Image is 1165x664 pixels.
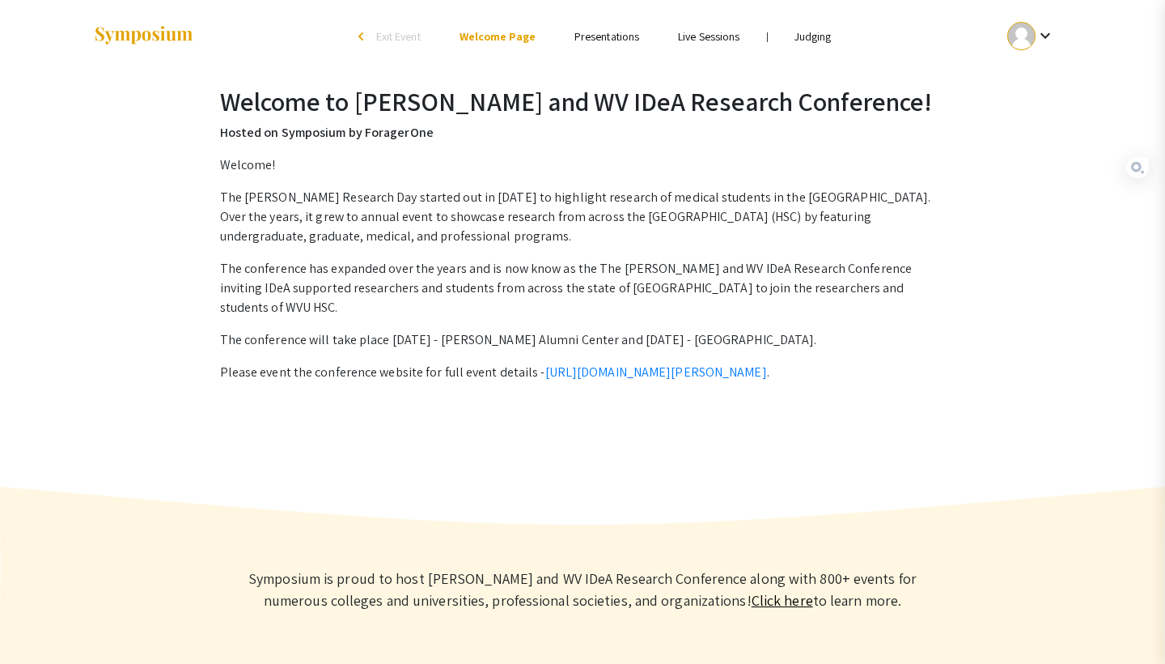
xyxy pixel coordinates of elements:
[220,86,946,117] h2: Welcome to [PERSON_NAME] and WV IDeA Research Conference!
[220,363,946,382] p: Please event the conference website for full event details - .
[220,188,946,246] p: The [PERSON_NAME] Research Day started out in [DATE] to highlight research of medical students in...
[93,25,194,47] img: Symposium by ForagerOne
[574,29,639,44] a: Presentations
[678,29,739,44] a: Live Sessions
[358,32,368,41] div: arrow_back_ios
[376,29,421,44] span: Exit Event
[220,259,946,317] p: The conference has expanded over the years and is now know as the The [PERSON_NAME] and WV IDeA R...
[220,123,946,143] p: Hosted on Symposium by ForagerOne
[990,18,1072,54] button: Expand account dropdown
[26,58,269,121] h1: Symposium by ForagerOne
[235,568,930,611] p: Symposium is proud to host [PERSON_NAME] and WV IDeA Research Conference along with 800+ events f...
[220,330,946,350] p: The conference will take place [DATE] - [PERSON_NAME] Alumni Center and [DATE] - [GEOGRAPHIC_DATA].
[760,29,775,44] li: |
[1036,26,1055,45] mat-icon: Expand account dropdown
[545,364,767,381] a: [URL][DOMAIN_NAME][PERSON_NAME]
[220,155,946,175] p: Welcome!
[794,29,832,44] a: Judging
[12,591,69,652] iframe: Chat
[460,29,536,44] a: Welcome Page
[752,591,813,610] a: Learn more about Symposium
